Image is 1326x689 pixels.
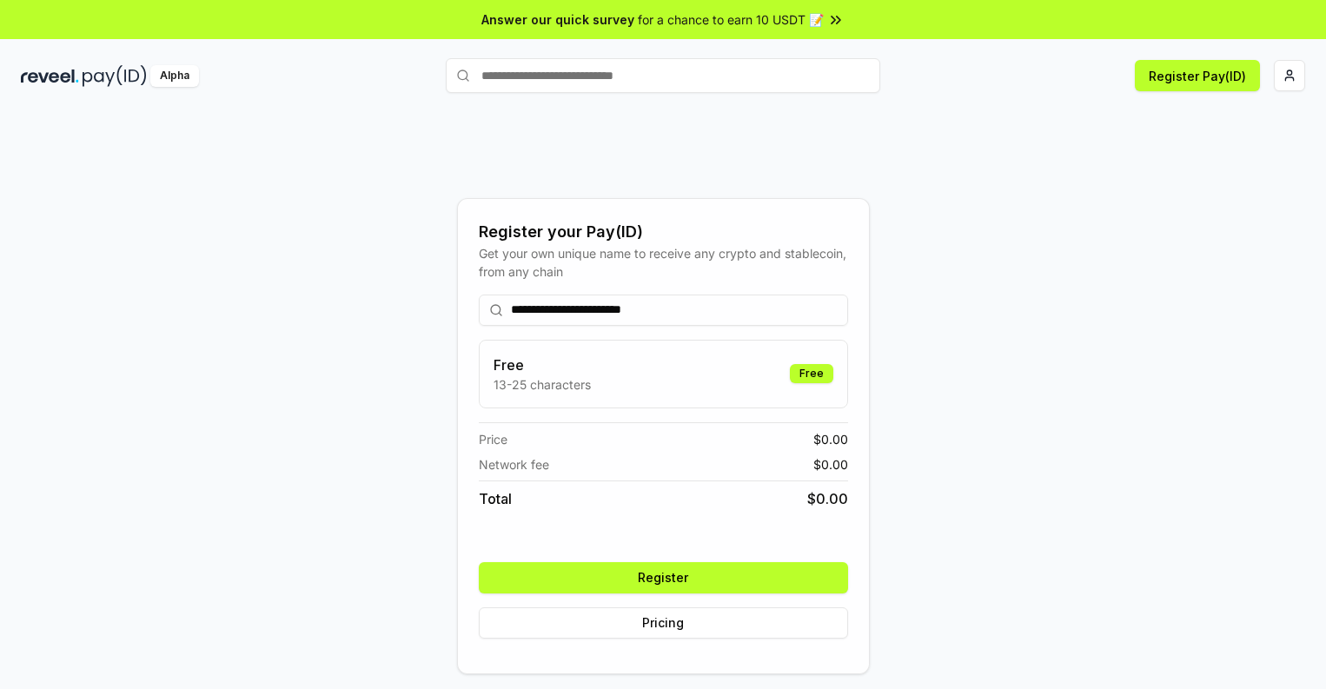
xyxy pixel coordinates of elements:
[813,455,848,474] span: $ 0.00
[479,562,848,593] button: Register
[807,488,848,509] span: $ 0.00
[494,375,591,394] p: 13-25 characters
[813,430,848,448] span: $ 0.00
[1135,60,1260,91] button: Register Pay(ID)
[494,354,591,375] h3: Free
[479,220,848,244] div: Register your Pay(ID)
[479,455,549,474] span: Network fee
[479,607,848,639] button: Pricing
[638,10,824,29] span: for a chance to earn 10 USDT 📝
[790,364,833,383] div: Free
[150,65,199,87] div: Alpha
[479,430,507,448] span: Price
[21,65,79,87] img: reveel_dark
[83,65,147,87] img: pay_id
[479,488,512,509] span: Total
[479,244,848,281] div: Get your own unique name to receive any crypto and stablecoin, from any chain
[481,10,634,29] span: Answer our quick survey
